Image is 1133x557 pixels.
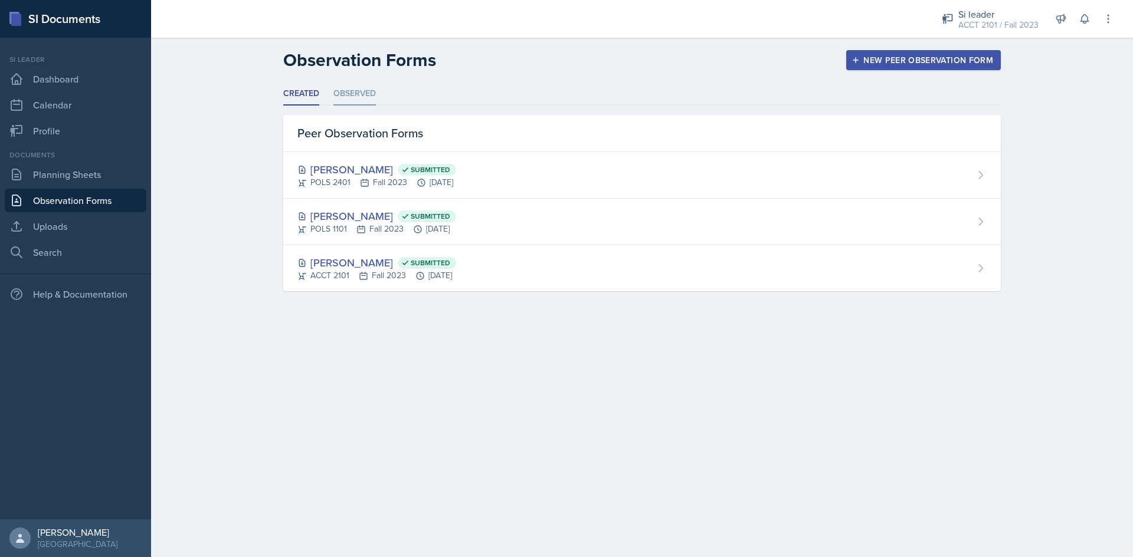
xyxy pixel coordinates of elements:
[283,199,1001,245] a: [PERSON_NAME] Submitted POLS 1101Fall 2023[DATE]
[297,255,456,271] div: [PERSON_NAME]
[5,93,146,117] a: Calendar
[297,162,456,177] div: [PERSON_NAME]
[5,163,146,186] a: Planning Sheets
[297,223,456,235] div: POLS 1101 Fall 2023 [DATE]
[5,282,146,306] div: Help & Documentation
[5,150,146,160] div: Documents
[846,50,1001,70] button: New Peer Observation Form
[5,240,146,264] a: Search
[854,55,993,65] div: New Peer Observation Form
[297,269,456,282] div: ACCT 2101 Fall 2023 [DATE]
[411,258,450,268] span: Submitted
[283,245,1001,291] a: [PERSON_NAME] Submitted ACCT 2101Fall 2023[DATE]
[333,83,376,106] li: Observed
[283,152,1001,199] a: [PERSON_NAME] Submitted POLS 2401Fall 2023[DATE]
[283,115,1001,152] div: Peer Observation Forms
[5,189,146,212] a: Observation Forms
[958,19,1039,31] div: ACCT 2101 / Fall 2023
[283,50,436,71] h2: Observation Forms
[5,215,146,238] a: Uploads
[958,7,1039,21] div: Si leader
[5,67,146,91] a: Dashboard
[297,208,456,224] div: [PERSON_NAME]
[411,165,450,174] span: Submitted
[38,538,117,550] div: [GEOGRAPHIC_DATA]
[283,83,319,106] li: Created
[38,526,117,538] div: [PERSON_NAME]
[297,176,456,189] div: POLS 2401 Fall 2023 [DATE]
[411,212,450,221] span: Submitted
[5,119,146,143] a: Profile
[5,54,146,65] div: Si leader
